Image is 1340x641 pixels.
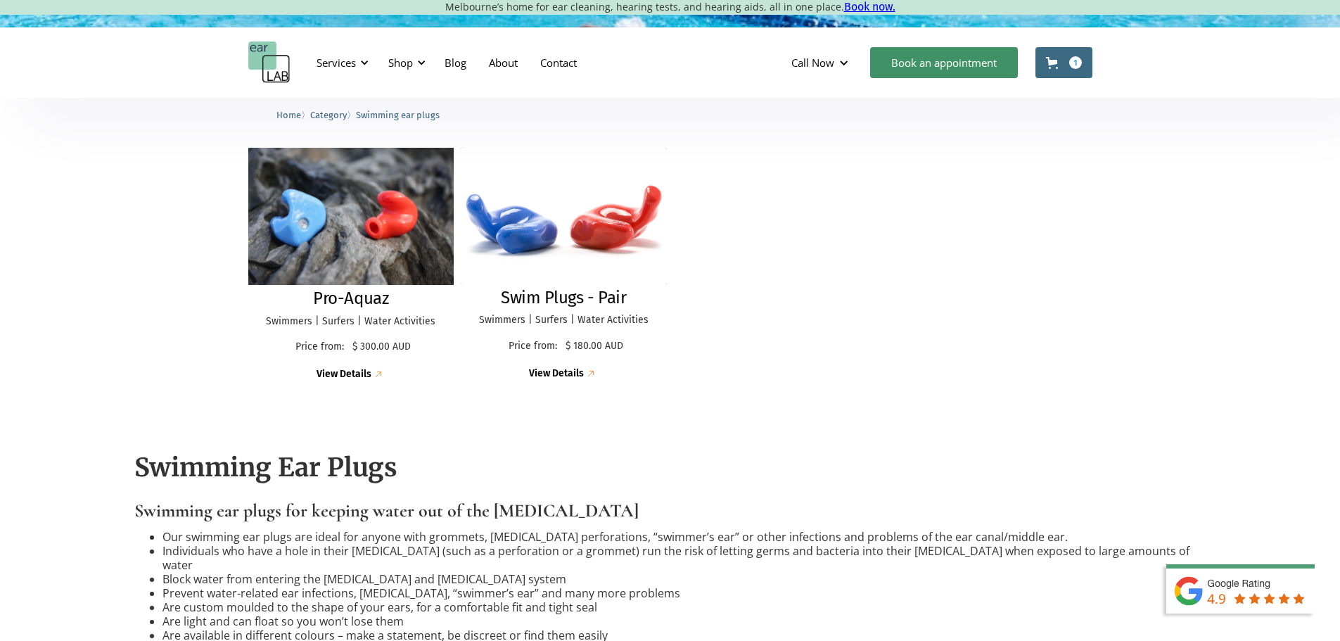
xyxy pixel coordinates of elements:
[475,315,653,326] p: Swimmers | Surfers | Water Activities
[276,108,301,121] a: Home
[780,42,863,84] div: Call Now
[162,544,1206,572] li: Individuals who have a hole in their [MEDICAL_DATA] (such as a perforation or a grommet) run the ...
[317,56,356,70] div: Services
[529,42,588,83] a: Contact
[566,341,623,353] p: $ 180.00 AUD
[248,42,291,84] a: home
[291,341,349,353] p: Price from:
[504,341,562,353] p: Price from:
[461,148,667,284] img: Swim Plugs - Pair
[276,110,301,120] span: Home
[310,108,356,122] li: 〉
[162,614,1206,628] li: Are light and can float so you won’t lose them
[317,369,371,381] div: View Details
[791,56,834,70] div: Call Now
[162,586,1206,600] li: Prevent water-related ear infections, [MEDICAL_DATA], “swimmer’s ear” and many more problems
[529,368,584,380] div: View Details
[162,530,1206,544] li: Our swimming ear plugs are ideal for anyone with grommets, [MEDICAL_DATA] perforations, “swimmer’...
[310,108,347,121] a: Category
[238,141,464,291] img: Pro-Aquaz
[1069,56,1082,69] div: 1
[870,47,1018,78] a: Book an appointment
[248,148,454,381] a: Pro-AquazPro-AquazSwimmers | Surfers | Water ActivitiesPrice from:$ 300.00 AUDView Details
[478,42,529,83] a: About
[262,316,440,328] p: Swimmers | Surfers | Water Activities
[352,341,411,353] p: $ 300.00 AUD
[308,42,373,84] div: Services
[356,108,440,121] a: Swimming ear plugs
[134,452,397,483] strong: Swimming Ear Plugs
[356,110,440,120] span: Swimming ear plugs
[310,110,347,120] span: Category
[1035,47,1092,78] a: Open cart containing 1 items
[276,108,310,122] li: 〉
[162,600,1206,614] li: Are custom moulded to the shape of your ears, for a comfortable fit and tight seal
[501,288,626,308] h2: Swim Plugs - Pair
[162,572,1206,586] li: Block water from entering the [MEDICAL_DATA] and [MEDICAL_DATA] system
[313,288,388,309] h2: Pro-Aquaz
[461,148,667,381] a: Swim Plugs - PairSwim Plugs - PairSwimmers | Surfers | Water ActivitiesPrice from:$ 180.00 AUDVie...
[433,42,478,83] a: Blog
[380,42,430,84] div: Shop
[134,500,639,521] strong: Swimming ear plugs for keeping water out of the [MEDICAL_DATA]
[388,56,413,70] div: Shop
